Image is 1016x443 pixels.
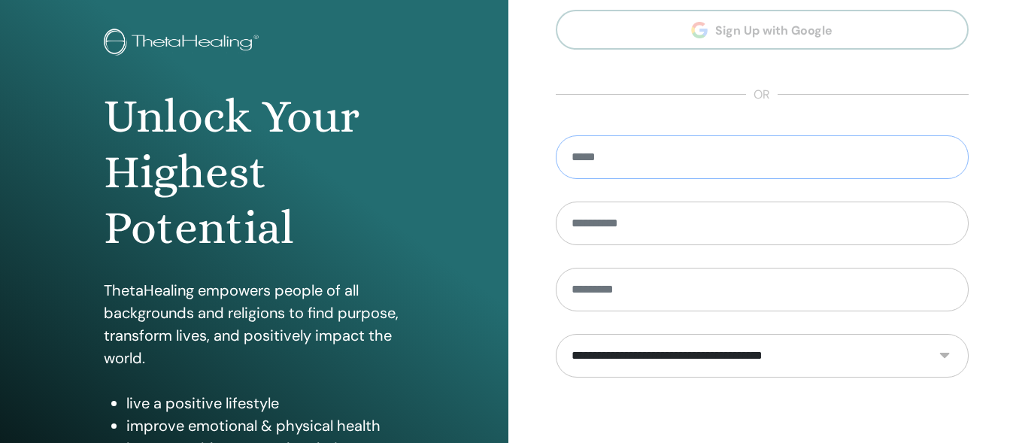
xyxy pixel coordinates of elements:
[126,414,405,437] li: improve emotional & physical health
[746,86,778,104] span: or
[126,392,405,414] li: live a positive lifestyle
[104,89,405,256] h1: Unlock Your Highest Potential
[104,279,405,369] p: ThetaHealing empowers people of all backgrounds and religions to find purpose, transform lives, a...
